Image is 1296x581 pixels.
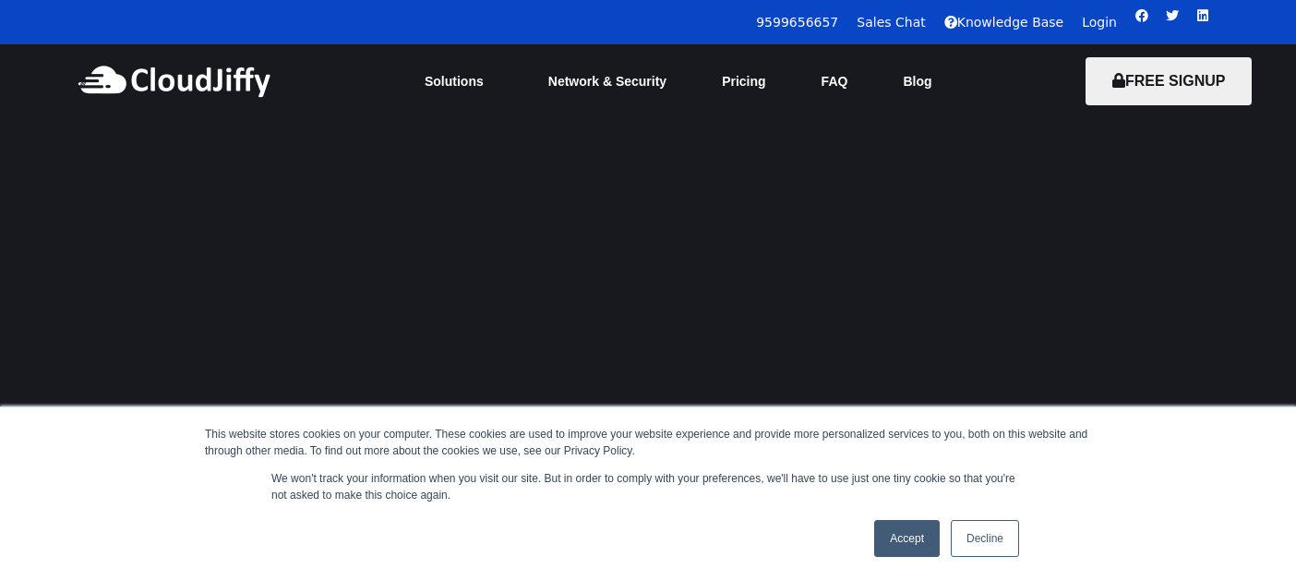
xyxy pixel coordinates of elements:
a: Blog [875,61,959,102]
a: Accept [874,520,940,557]
a: Decline [951,520,1019,557]
a: Solutions [397,61,521,102]
a: FAQ [794,61,876,102]
a: Knowledge Base [944,15,1064,30]
p: We won't track your information when you visit our site. But in order to comply with your prefere... [271,470,1025,503]
a: Sales Chat [857,15,925,30]
div: This website stores cookies on your computer. These cookies are used to improve your website expe... [205,426,1091,459]
a: Login [1082,15,1117,30]
a: Pricing [694,61,793,102]
a: Network & Security [521,61,694,102]
a: FREE SIGNUP [1086,73,1252,89]
button: FREE SIGNUP [1086,57,1252,105]
a: 9599656657 [756,15,838,30]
